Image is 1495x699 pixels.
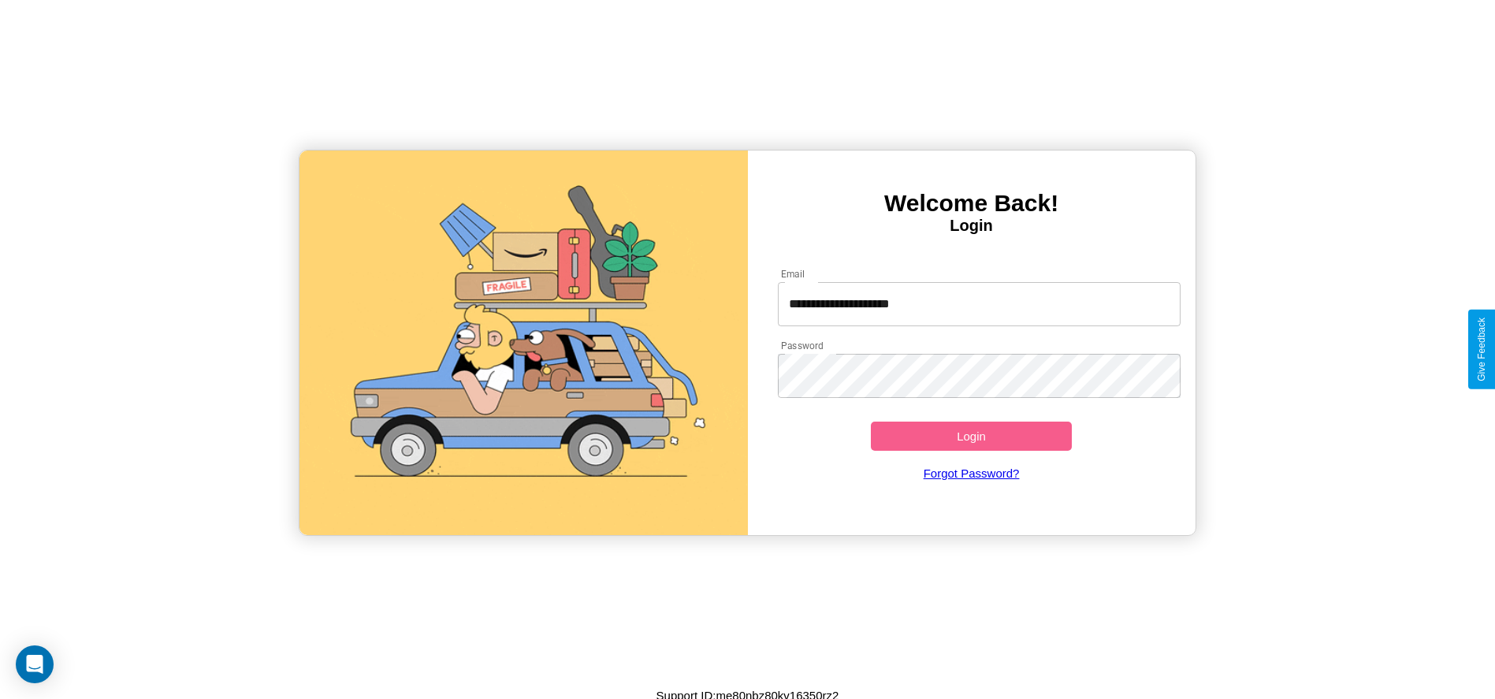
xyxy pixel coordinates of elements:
[299,151,747,535] img: gif
[748,190,1196,217] h3: Welcome Back!
[781,339,823,352] label: Password
[1476,318,1487,381] div: Give Feedback
[871,422,1073,451] button: Login
[770,451,1173,496] a: Forgot Password?
[748,217,1196,235] h4: Login
[16,645,54,683] div: Open Intercom Messenger
[781,267,805,281] label: Email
